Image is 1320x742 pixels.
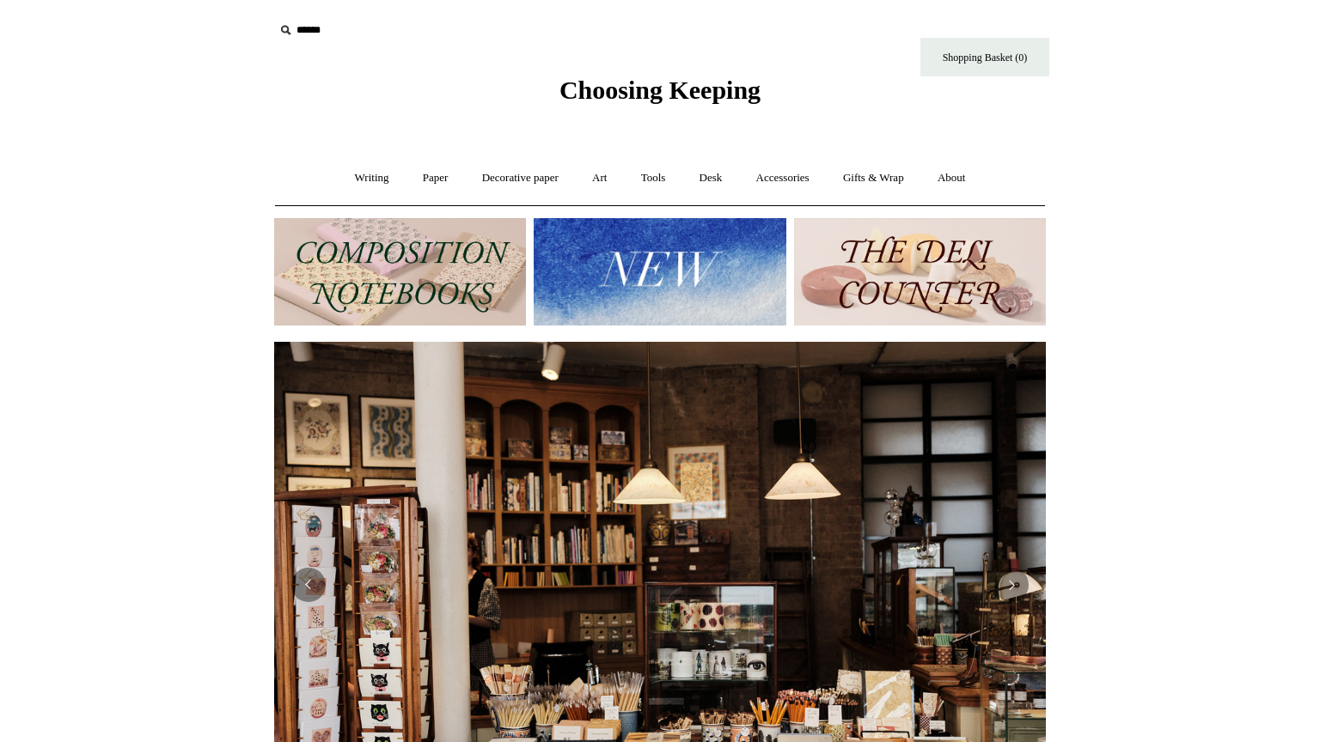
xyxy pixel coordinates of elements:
[626,155,681,201] a: Tools
[994,568,1029,602] button: Next
[794,218,1046,325] img: The Deli Counter
[339,155,405,201] a: Writing
[274,218,526,325] img: 202302 Composition ledgers.jpg__PID:69722ee6-fa44-49dd-a067-31375e5d54ec
[559,89,761,101] a: Choosing Keeping
[741,155,825,201] a: Accessories
[559,76,761,104] span: Choosing Keeping
[577,155,622,201] a: Art
[828,155,920,201] a: Gifts & Wrap
[920,38,1049,76] a: Shopping Basket (0)
[922,155,981,201] a: About
[407,155,464,201] a: Paper
[684,155,738,201] a: Desk
[534,218,785,325] img: New.jpg__PID:f73bdf93-380a-4a35-bcfe-7823039498e1
[467,155,574,201] a: Decorative paper
[291,568,326,602] button: Previous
